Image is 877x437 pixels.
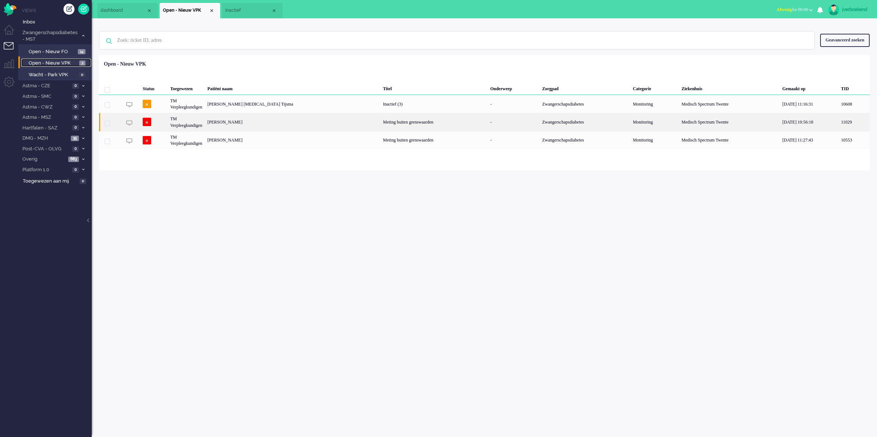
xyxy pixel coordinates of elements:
div: Zorgpad [540,80,630,95]
li: View [160,3,220,18]
span: 0 [79,72,85,78]
div: Titel [381,80,488,95]
span: DMG - MZH [21,135,69,142]
img: ic_chat_grey.svg [126,138,132,144]
div: - [488,113,540,131]
div: Onderwerp [488,80,540,95]
a: Wacht - Park VPK 0 [21,70,91,78]
span: Overig [21,156,66,163]
div: [PERSON_NAME] [205,113,380,131]
span: 14 [78,49,85,55]
span: Astma - MSZ [21,114,70,121]
li: Dashboard [97,3,158,18]
span: dashboard [101,7,146,14]
span: 0 [72,83,79,89]
div: Creëer ticket [63,4,74,15]
div: Patiënt naam [205,80,380,95]
span: Astma - CZE [21,82,70,89]
img: ic-search-icon.svg [99,32,119,51]
a: Quick Ticket [78,4,89,15]
li: Admin menu [4,77,20,93]
div: TM Verpleegkundigen [168,113,205,131]
div: TM Verpleegkundigen [168,131,205,149]
span: o [143,100,151,108]
span: o [143,118,151,126]
div: TID [838,80,870,95]
div: [PERSON_NAME] [MEDICAL_DATA] Tijsma [205,95,380,113]
div: Inactief (3) [381,95,488,113]
div: Ziekenhuis [679,80,780,95]
div: 10608 [99,95,870,113]
a: jverboekend [827,4,870,15]
li: Dashboard menu [4,25,20,41]
div: Gemaakt op [780,80,838,95]
div: Zwangerschapsdiabetes [540,131,630,149]
span: 0 [72,125,79,131]
span: 3 [79,60,85,66]
div: Geavanceerd zoeken [820,34,870,47]
div: Close tab [271,8,277,14]
span: Astma - CWZ [21,104,70,111]
div: Toegewezen [168,80,205,95]
span: 35 [71,136,79,141]
a: Open - Nieuw VPK 3 [21,59,91,67]
div: Meting buiten grenswaarden [381,131,488,149]
div: Open - Nieuw VPK [104,60,146,68]
li: Supervisor menu [4,59,20,76]
span: 683 [68,157,79,162]
div: 10553 [99,131,870,149]
img: ic_chat_grey.svg [126,120,132,126]
div: Monitoring [630,131,679,149]
div: Zwangerschapsdiabetes [540,95,630,113]
div: 11029 [99,113,870,131]
span: Open - Nieuw VPK [29,60,77,67]
span: Wacht - Park VPK [29,71,77,78]
span: Inactief [225,7,271,14]
div: [DATE] 11:27:43 [780,131,838,149]
span: Platform 1.0 [21,166,70,173]
button: Afwezigfor 00:00 [772,4,817,15]
img: avatar [828,4,839,15]
span: 0 [72,146,79,152]
div: 10608 [838,95,870,113]
li: 11789 [222,3,283,18]
a: Toegewezen aan mij 0 [21,177,92,185]
span: Open - Nieuw FO [29,48,76,55]
div: Medisch Spectrum Twente [679,131,780,149]
div: Zwangerschapsdiabetes [540,113,630,131]
span: Astma - SMC [21,93,70,100]
span: Post-CVA - OLVG [21,146,70,153]
span: Open - Nieuw VPK [163,7,209,14]
div: Medisch Spectrum Twente [679,95,780,113]
a: Omnidesk [4,5,17,10]
div: [DATE] 11:16:31 [780,95,838,113]
div: TM Verpleegkundigen [168,95,205,113]
span: 0 [72,115,79,120]
div: Meting buiten grenswaarden [381,113,488,131]
div: Close tab [209,8,215,14]
span: Toegewezen aan mij [23,178,77,185]
div: - [488,131,540,149]
span: 0 [72,167,79,173]
div: 10553 [838,131,870,149]
span: Zwangerschapsdiabetes - MST [21,29,78,43]
img: flow_omnibird.svg [4,3,17,16]
span: for 00:00 [776,7,808,12]
input: Zoek: ticket ID, adres [112,32,804,49]
div: Monitoring [630,95,679,113]
img: ic_chat_grey.svg [126,102,132,108]
div: Monitoring [630,113,679,131]
div: 11029 [838,113,870,131]
span: o [143,136,151,144]
li: Tickets menu [4,42,20,59]
div: - [488,95,540,113]
span: Afwezig [776,7,792,12]
li: Views [22,7,92,14]
span: Hartfalen - SAZ [21,125,70,132]
div: jverboekend [842,6,870,13]
li: Afwezigfor 00:00 [772,2,817,18]
div: [PERSON_NAME] [205,131,380,149]
span: 0 [80,179,86,184]
div: Medisch Spectrum Twente [679,113,780,131]
div: Close tab [146,8,152,14]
